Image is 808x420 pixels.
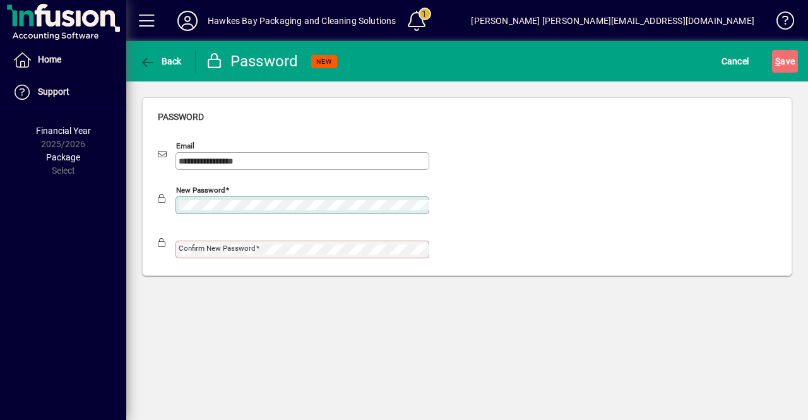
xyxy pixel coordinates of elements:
span: NEW [316,57,332,66]
div: Hawkes Bay Packaging and Cleaning Solutions [208,11,396,31]
a: Knowledge Base [767,3,792,44]
span: Cancel [722,51,749,71]
mat-label: Email [176,141,194,150]
span: Financial Year [36,126,91,136]
button: Profile [167,9,208,32]
a: Home [6,44,126,76]
button: Back [136,50,185,73]
mat-label: New password [176,186,225,195]
button: Cancel [718,50,752,73]
span: S [775,56,780,66]
span: ave [775,51,795,71]
div: [PERSON_NAME] [PERSON_NAME][EMAIL_ADDRESS][DOMAIN_NAME] [471,11,754,31]
div: Password [205,51,299,71]
span: Package [46,152,80,162]
app-page-header-button: Back [126,50,196,73]
span: Home [38,54,61,64]
button: Save [772,50,798,73]
a: Support [6,76,126,108]
span: Support [38,87,69,97]
mat-label: Confirm new password [179,244,256,253]
span: Back [140,56,182,66]
span: Password [158,112,204,122]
